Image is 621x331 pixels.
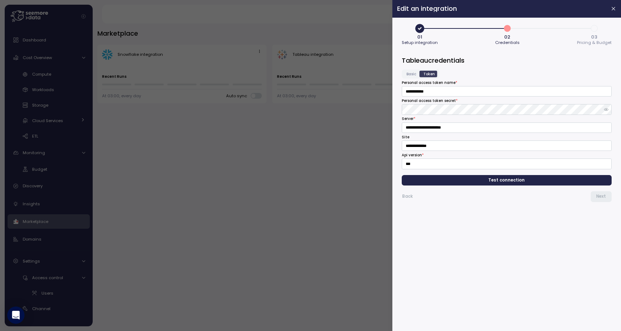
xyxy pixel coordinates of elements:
span: Pricing & Budget [577,41,612,45]
span: 02 [505,35,511,39]
span: Test connection [489,175,525,185]
button: Back [402,191,413,202]
span: 3 [588,22,600,35]
button: Next [591,191,612,202]
button: 303Pricing & Budget [577,22,612,46]
button: 01Setup integration [402,22,438,46]
span: Basic [406,71,416,77]
span: Credentials [495,41,520,45]
span: Token [423,71,435,77]
span: Back [402,192,413,201]
h2: Edit an integration [397,5,605,12]
span: 2 [501,22,514,35]
span: 03 [591,35,598,39]
button: 202Credentials [495,22,520,46]
span: Setup integration [402,41,438,45]
span: 01 [417,35,422,39]
div: Open Intercom Messenger [7,307,25,324]
button: Test connection [402,175,612,185]
h3: Tableau credentials [402,56,612,65]
span: Next [596,192,606,201]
